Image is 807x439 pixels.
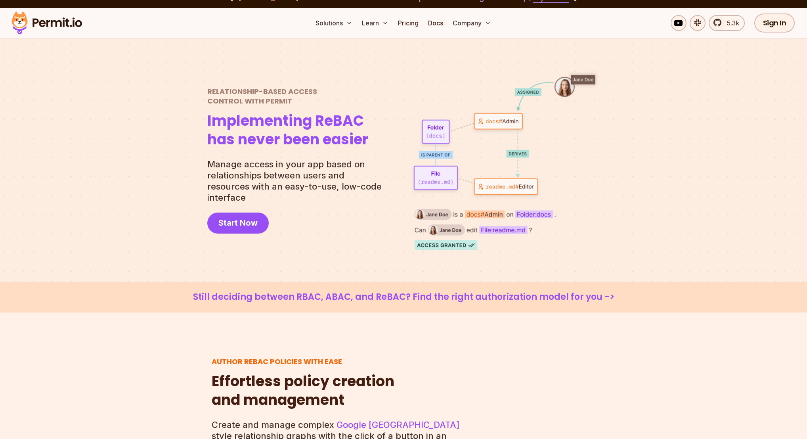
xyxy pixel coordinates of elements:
[207,112,368,149] h1: has never been easier
[754,13,795,33] a: Sign In
[722,18,739,28] span: 5.3k
[19,291,788,303] a: Still deciding between RBAC, ABAC, and ReBAC? Find the right authorization model for you ->
[359,15,392,31] button: Learn
[312,15,356,31] button: Solutions
[212,372,394,410] h2: and management
[218,217,258,228] span: Start Now
[212,372,394,391] span: Effortless policy creation
[8,10,86,36] img: Permit logo
[207,87,368,105] h2: Control with Permit
[207,159,388,203] p: Manage access in your app based on relationships between users and resources with an easy-to-use,...
[207,87,368,96] span: Relationship-Based Access
[395,15,422,31] a: Pricing
[207,213,269,234] a: Start Now
[449,15,494,31] button: Company
[337,420,460,430] a: Google [GEOGRAPHIC_DATA]
[709,15,745,31] a: 5.3k
[425,15,446,31] a: Docs
[212,357,394,366] h3: Author ReBAC policies with ease
[207,112,368,130] span: Implementing ReBAC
